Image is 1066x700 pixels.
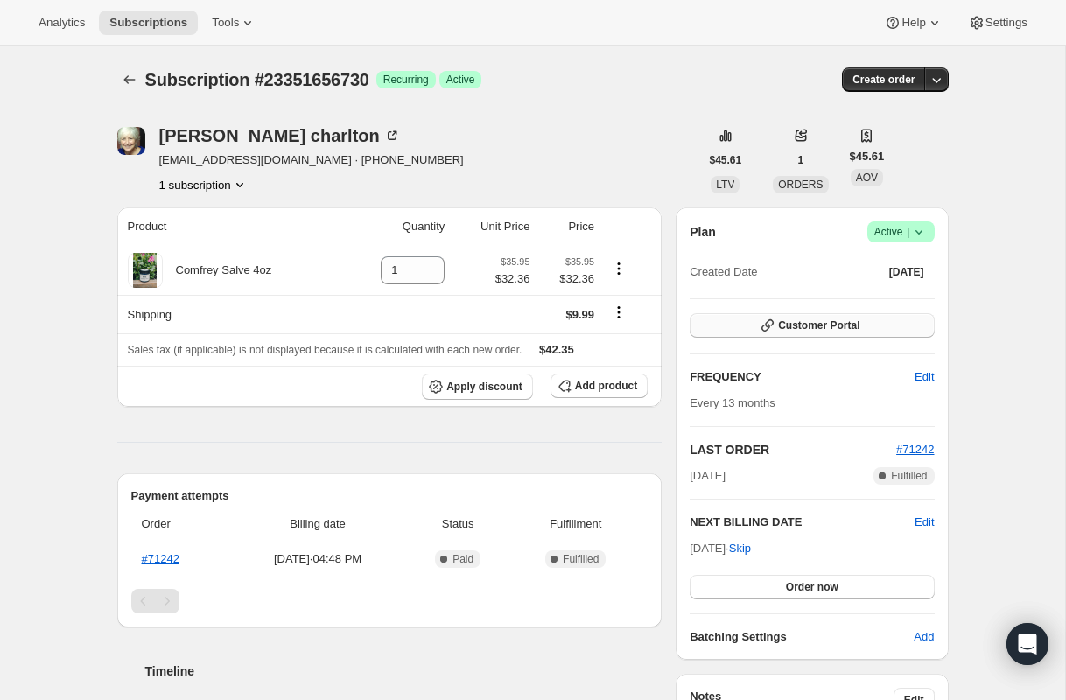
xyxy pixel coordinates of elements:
span: $42.35 [539,343,574,356]
span: Subscriptions [109,16,187,30]
h2: Plan [690,223,716,241]
span: Subscription #23351656730 [145,70,369,89]
h2: Payment attempts [131,487,649,505]
div: Comfrey Salve 4oz [163,262,272,279]
button: 1 [788,148,815,172]
span: $45.61 [850,148,885,165]
span: Order now [786,580,838,594]
span: Settings [985,16,1027,30]
a: #71242 [142,552,179,565]
button: Create order [842,67,925,92]
span: Fulfilled [563,552,599,566]
button: Edit [904,363,944,391]
button: Edit [915,514,934,531]
span: Every 13 months [690,396,775,409]
span: Fulfillment [514,515,637,533]
span: Status [412,515,503,533]
small: $35.95 [565,256,594,267]
span: 1 [798,153,804,167]
button: Subscriptions [117,67,142,92]
span: $45.61 [710,153,742,167]
button: #71242 [896,441,934,458]
span: Apply discount [446,380,522,394]
span: [EMAIL_ADDRESS][DOMAIN_NAME] · [PHONE_NUMBER] [159,151,464,169]
span: $32.36 [540,270,594,288]
th: Unit Price [450,207,535,246]
button: Add [903,623,944,651]
button: Tools [201,10,267,35]
button: Skip [719,535,761,563]
span: [DATE] [889,265,924,279]
small: $35.95 [501,256,529,267]
h2: NEXT BILLING DATE [690,514,915,531]
span: [DATE] · [690,542,751,555]
span: Created Date [690,263,757,281]
span: Tools [212,16,239,30]
nav: Pagination [131,589,649,613]
h6: Batching Settings [690,628,914,646]
th: Product [117,207,345,246]
button: Product actions [159,176,249,193]
span: AOV [856,171,878,184]
th: Shipping [117,295,345,333]
button: Subscriptions [99,10,198,35]
span: ORDERS [778,178,823,191]
span: Sales tax (if applicable) is not displayed because it is calculated with each new order. [128,344,522,356]
span: Edit [915,368,934,386]
h2: LAST ORDER [690,441,896,458]
div: Open Intercom Messenger [1006,623,1048,665]
button: Order now [690,575,934,599]
span: [DATE] [690,467,726,485]
span: Analytics [39,16,85,30]
button: Apply discount [422,374,533,400]
span: Add product [575,379,637,393]
span: Create order [852,73,915,87]
button: Add product [551,374,648,398]
span: $32.36 [495,270,530,288]
span: Help [901,16,925,30]
h2: Timeline [145,662,663,680]
h2: FREQUENCY [690,368,915,386]
span: Add [914,628,934,646]
button: [DATE] [879,260,935,284]
button: Settings [957,10,1038,35]
th: Quantity [344,207,450,246]
div: [PERSON_NAME] charlton [159,127,401,144]
span: christine charlton [117,127,145,155]
span: Skip [729,540,751,557]
span: Customer Portal [778,318,859,332]
button: Shipping actions [605,303,633,322]
th: Order [131,505,229,543]
button: $45.61 [699,148,753,172]
span: Active [874,223,928,241]
span: LTV [716,178,734,191]
span: | [907,225,909,239]
span: Recurring [383,73,429,87]
span: Active [446,73,475,87]
span: $9.99 [565,308,594,321]
button: Analytics [28,10,95,35]
span: Fulfilled [891,469,927,483]
span: Billing date [234,515,402,533]
button: Product actions [605,259,633,278]
span: Paid [452,552,473,566]
button: Customer Portal [690,313,934,338]
a: #71242 [896,443,934,456]
th: Price [535,207,600,246]
span: [DATE] · 04:48 PM [234,550,402,568]
button: Help [873,10,953,35]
